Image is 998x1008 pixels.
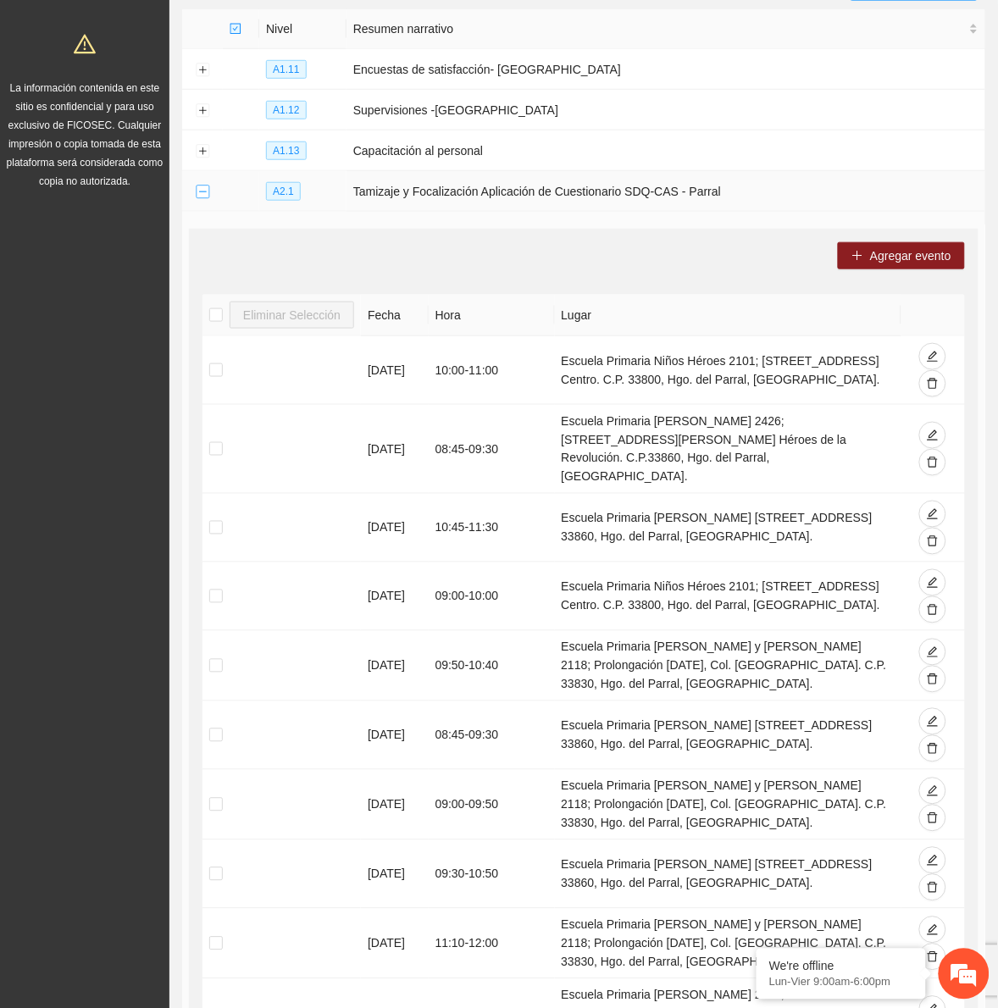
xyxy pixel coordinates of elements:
td: Escuela Primaria [PERSON_NAME] [STREET_ADDRESS] 33860, Hgo. del Parral, [GEOGRAPHIC_DATA]. [555,701,901,770]
td: Supervisiones -[GEOGRAPHIC_DATA] [347,90,985,130]
td: 10:00 - 11:00 [429,336,555,405]
span: edit [927,924,939,938]
span: A1.13 [266,141,306,160]
button: delete [919,528,946,555]
button: edit [919,917,946,944]
p: Lun-Vier 9:00am-6:00pm [769,976,913,989]
button: plusAgregar evento [838,242,965,269]
span: plus [851,250,863,263]
textarea: Escriba su mensaje aquí y haga clic en “Enviar” [8,462,323,522]
div: Dejar un mensaje [88,86,285,108]
td: Escuela Primaria Niños Héroes 2101; [STREET_ADDRESS] Centro. C.P. 33800, Hgo. del Parral, [GEOGRA... [555,562,901,631]
div: Minimizar ventana de chat en vivo [278,8,319,49]
button: Collapse row [196,186,209,199]
td: [DATE] [361,562,429,631]
td: Escuela Primaria [PERSON_NAME] 2426; [STREET_ADDRESS][PERSON_NAME] Héroes de la Revolución. C.P.3... [555,405,901,494]
span: edit [927,855,939,868]
span: delete [927,812,939,826]
button: edit [919,708,946,735]
td: 10:45 - 11:30 [429,494,555,562]
td: Escuela Primaria [PERSON_NAME] y [PERSON_NAME] 2118; Prolongación [DATE], Col. [GEOGRAPHIC_DATA].... [555,909,901,979]
td: Escuela Primaria [PERSON_NAME] [STREET_ADDRESS] 33860, Hgo. del Parral, [GEOGRAPHIC_DATA]. [555,494,901,562]
th: Nivel [259,9,347,49]
span: La información contenida en este sitio es confidencial y para uso exclusivo de FICOSEC. Cualquier... [7,82,164,187]
span: delete [927,882,939,895]
button: edit [919,569,946,596]
span: Agregar evento [870,246,951,265]
th: Lugar [555,295,901,336]
span: edit [927,785,939,799]
td: 11:10 - 12:00 [429,909,555,979]
button: delete [919,449,946,476]
span: edit [927,508,939,522]
span: A2.1 [266,182,301,201]
span: delete [927,457,939,470]
span: A1.11 [266,60,306,79]
button: edit [919,422,946,449]
td: 09:30 - 10:50 [429,840,555,909]
td: [DATE] [361,701,429,770]
td: 09:50 - 10:40 [429,631,555,701]
td: [DATE] [361,770,429,840]
span: edit [927,646,939,660]
span: delete [927,378,939,391]
button: edit [919,847,946,874]
button: delete [919,805,946,832]
td: Escuela Primaria [PERSON_NAME] [STREET_ADDRESS] 33860, Hgo. del Parral, [GEOGRAPHIC_DATA]. [555,840,901,909]
button: delete [919,735,946,762]
span: edit [927,716,939,729]
th: Hora [429,295,555,336]
button: edit [919,501,946,528]
button: edit [919,639,946,666]
th: Fecha [361,295,429,336]
td: [DATE] [361,840,429,909]
button: delete [919,944,946,971]
div: We're offline [769,960,913,973]
td: 09:00 - 10:00 [429,562,555,631]
td: [DATE] [361,631,429,701]
button: edit [919,778,946,805]
td: 08:45 - 09:30 [429,701,555,770]
td: Escuela Primaria [PERSON_NAME] y [PERSON_NAME] 2118; Prolongación [DATE], Col. [GEOGRAPHIC_DATA].... [555,770,901,840]
td: Encuestas de satisfacción- [GEOGRAPHIC_DATA] [347,49,985,90]
button: Expand row [196,104,209,118]
button: delete [919,370,946,397]
span: Resumen narrativo [353,19,966,38]
span: edit [927,351,939,364]
td: [DATE] [361,336,429,405]
span: delete [927,951,939,965]
span: delete [927,743,939,756]
td: 09:00 - 09:50 [429,770,555,840]
button: delete [919,596,946,623]
td: [DATE] [361,405,429,494]
span: edit [927,577,939,590]
span: warning [74,33,96,55]
td: [DATE] [361,494,429,562]
td: [DATE] [361,909,429,979]
span: Estamos sin conexión. Déjenos un mensaje. [32,226,299,397]
span: delete [927,673,939,687]
span: delete [927,604,939,618]
span: A1.12 [266,101,306,119]
td: Capacitación al personal [347,130,985,171]
td: Tamizaje y Focalización Aplicación de Cuestionario SDQ-CAS - Parral [347,171,985,212]
button: delete [919,874,946,901]
button: Eliminar Selección [230,302,354,329]
span: edit [927,429,939,443]
td: Escuela Primaria Niños Héroes 2101; [STREET_ADDRESS] Centro. C.P. 33800, Hgo. del Parral, [GEOGRA... [555,336,901,405]
span: check-square [230,23,241,35]
button: edit [919,343,946,370]
td: Escuela Primaria [PERSON_NAME] y [PERSON_NAME] 2118; Prolongación [DATE], Col. [GEOGRAPHIC_DATA].... [555,631,901,701]
button: Expand row [196,145,209,158]
em: Enviar [252,522,308,545]
button: Expand row [196,64,209,77]
span: delete [927,535,939,549]
td: 08:45 - 09:30 [429,405,555,494]
th: Resumen narrativo [347,9,985,49]
button: delete [919,666,946,693]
